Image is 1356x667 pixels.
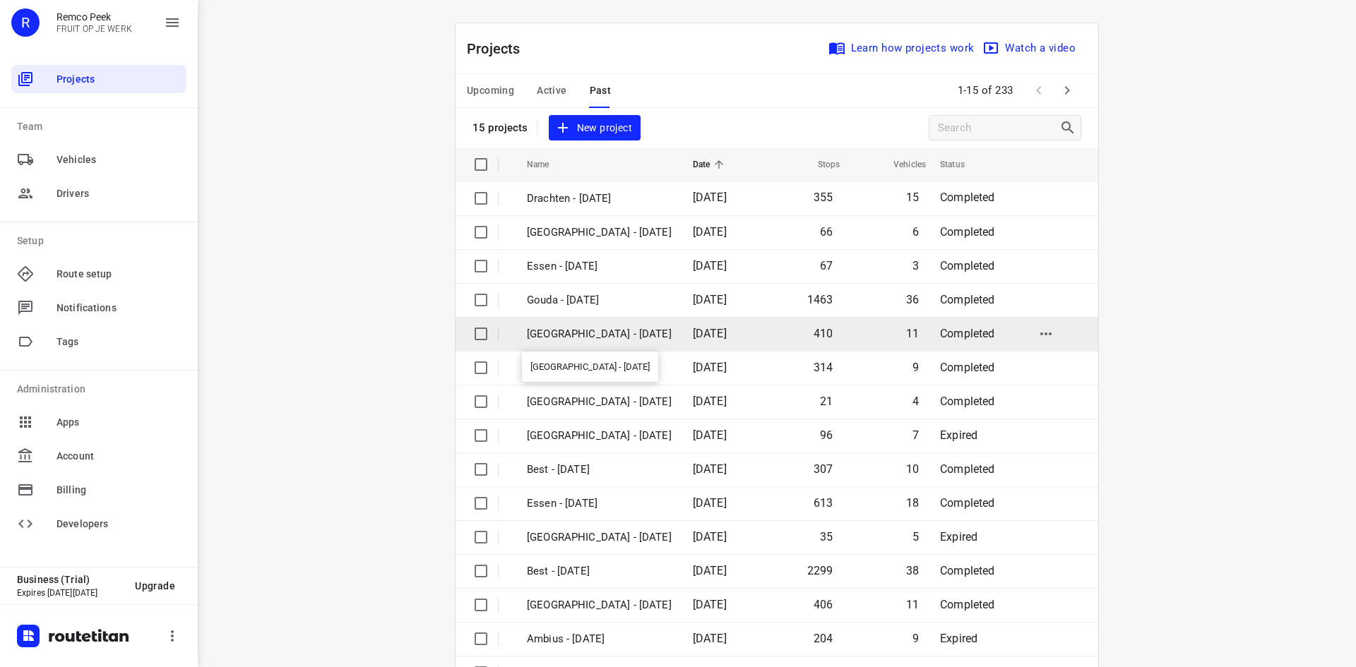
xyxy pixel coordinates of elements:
span: Completed [940,293,995,306]
span: 35 [820,530,833,543]
span: 15 [906,191,919,204]
span: Developers [56,517,181,531]
span: 5 [912,530,919,543]
span: Completed [940,496,995,510]
span: 1463 [807,293,833,306]
p: [GEOGRAPHIC_DATA] - [DATE] [527,428,672,444]
p: Projects [467,38,532,59]
span: 38 [906,564,919,577]
span: Expired [940,530,977,543]
p: [GEOGRAPHIC_DATA] - [DATE] [527,224,672,241]
span: 3 [912,259,919,272]
p: Administration [17,382,186,397]
span: [DATE] [693,428,727,442]
span: 406 [814,598,833,611]
div: R [11,8,40,37]
p: FRUIT OP JE WERK [56,24,132,34]
p: Drachten - [DATE] [527,191,672,207]
span: [DATE] [693,191,727,204]
span: 2299 [807,564,833,577]
span: [DATE] [693,361,727,374]
span: Apps [56,415,181,430]
span: Completed [940,327,995,340]
p: Essen - [DATE] [527,258,672,275]
div: Billing [11,476,186,504]
span: 6 [912,225,919,239]
p: Team [17,119,186,134]
p: [GEOGRAPHIC_DATA] - [DATE] [527,529,672,546]
span: Vehicles [875,156,926,173]
span: 18 [906,496,919,510]
p: Drachten - [DATE] [527,360,672,376]
span: 21 [820,395,833,408]
span: Expired [940,428,977,442]
span: Stops [799,156,840,173]
span: [DATE] [693,225,727,239]
span: [DATE] [693,259,727,272]
span: Status [940,156,983,173]
p: Antwerpen - Monday [527,597,672,613]
p: Setup [17,234,186,248]
p: 15 projects [472,121,528,134]
div: Vehicles [11,145,186,174]
div: Drivers [11,179,186,208]
span: 10 [906,462,919,476]
span: 36 [906,293,919,306]
p: Gouda - [DATE] [527,292,672,308]
span: Completed [940,191,995,204]
div: Developers [11,510,186,538]
button: New project [549,115,641,141]
button: Upgrade [124,573,186,599]
div: Search [1059,119,1081,136]
span: Completed [940,259,995,272]
span: [DATE] [693,395,727,408]
span: Completed [940,361,995,374]
p: [GEOGRAPHIC_DATA] - [DATE] [527,326,672,342]
span: 67 [820,259,833,272]
p: Business (Trial) [17,574,124,585]
span: Expired [940,632,977,645]
span: [DATE] [693,530,727,543]
span: Projects [56,72,181,87]
span: Upgrade [135,580,175,591]
span: [DATE] [693,496,727,510]
span: 307 [814,462,833,476]
span: Active [537,82,566,100]
span: Notifications [56,301,181,316]
span: 4 [912,395,919,408]
span: 11 [906,598,919,611]
div: Account [11,442,186,470]
span: [DATE] [693,327,727,340]
span: 355 [814,191,833,204]
p: [GEOGRAPHIC_DATA] - [DATE] [527,394,672,410]
span: 613 [814,496,833,510]
p: Ambius - Monday [527,631,672,647]
span: Completed [940,598,995,611]
span: Tags [56,335,181,349]
span: Drivers [56,186,181,201]
p: Remco Peek [56,11,132,23]
span: Completed [940,225,995,239]
span: 7 [912,428,919,442]
span: 11 [906,327,919,340]
span: Next Page [1053,76,1081,104]
span: 66 [820,225,833,239]
span: Completed [940,564,995,577]
p: Best - [DATE] [527,563,672,579]
span: Name [527,156,568,173]
p: Best - [DATE] [527,462,672,478]
div: Projects [11,65,186,93]
span: Upcoming [467,82,514,100]
input: Search projects [938,117,1059,139]
div: Tags [11,328,186,356]
span: 314 [814,361,833,374]
span: [DATE] [693,293,727,306]
span: [DATE] [693,632,727,645]
span: Account [56,449,181,464]
span: [DATE] [693,564,727,577]
div: Notifications [11,294,186,322]
span: 9 [912,361,919,374]
span: [DATE] [693,598,727,611]
span: Billing [56,483,181,498]
span: 410 [814,327,833,340]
